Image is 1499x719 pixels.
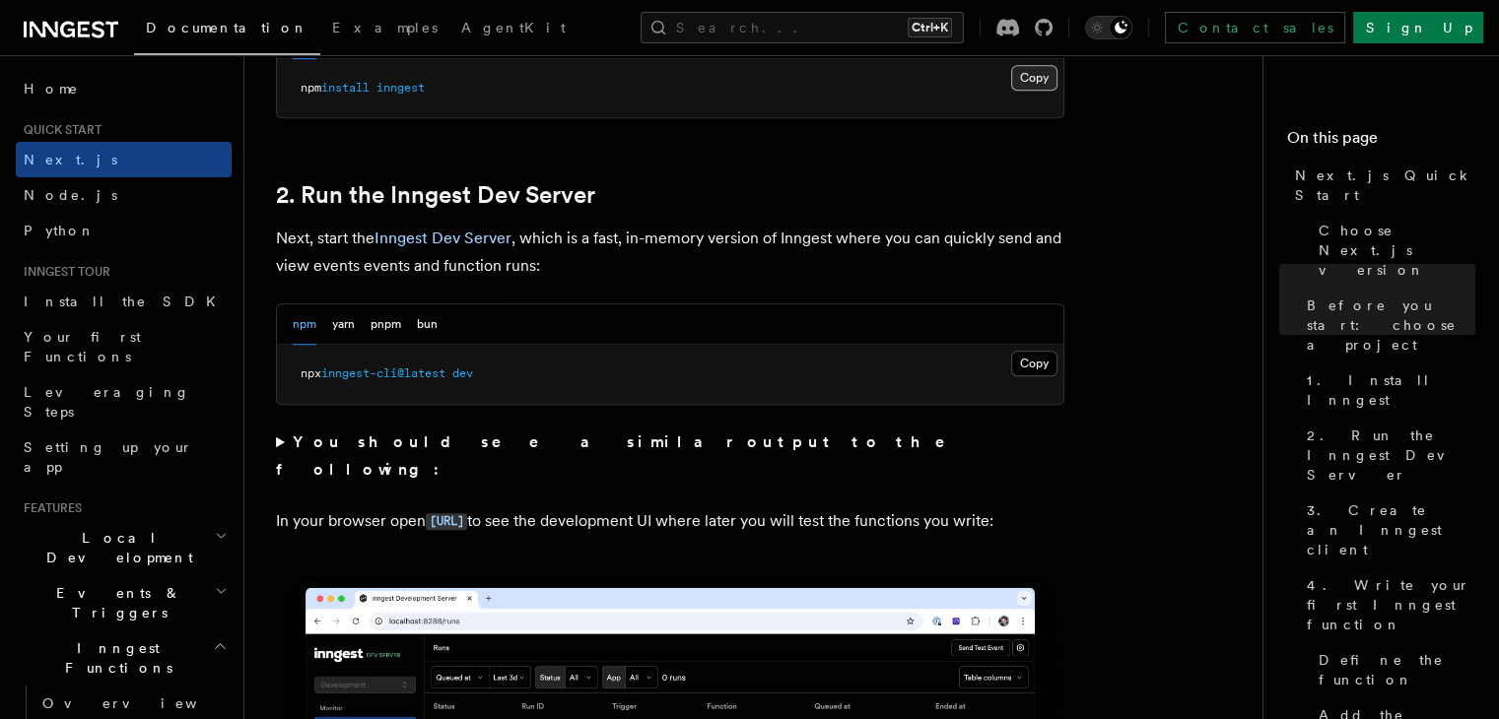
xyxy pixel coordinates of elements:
[276,181,595,209] a: 2. Run the Inngest Dev Server
[16,520,232,575] button: Local Development
[1299,288,1475,362] a: Before you start: choose a project
[426,511,467,530] a: [URL]
[16,630,232,686] button: Inngest Functions
[24,384,190,420] span: Leveraging Steps
[293,304,316,345] button: npm
[24,223,96,238] span: Python
[1353,12,1483,43] a: Sign Up
[16,142,232,177] a: Next.js
[371,304,401,345] button: pnpm
[16,374,232,429] a: Leveraging Steps
[1307,425,1475,485] span: 2. Run the Inngest Dev Server
[1299,492,1475,567] a: 3. Create an Inngest client
[908,18,952,37] kbd: Ctrl+K
[16,583,215,622] span: Events & Triggers
[16,71,232,106] a: Home
[24,294,228,309] span: Install the SDK
[1299,567,1475,642] a: 4. Write your first Inngest function
[1307,295,1475,355] span: Before you start: choose a project
[16,284,232,319] a: Install the SDK
[301,81,321,95] span: npm
[1307,575,1475,634] span: 4. Write your first Inngest function
[16,264,110,280] span: Inngest tour
[321,81,370,95] span: install
[1311,642,1475,697] a: Define the function
[1011,65,1057,91] button: Copy
[1011,351,1057,376] button: Copy
[461,20,566,35] span: AgentKit
[16,319,232,374] a: Your first Functions
[276,428,1064,484] summary: You should see a similar output to the following:
[16,122,102,138] span: Quick start
[320,6,449,53] a: Examples
[16,213,232,248] a: Python
[276,432,973,479] strong: You should see a similar output to the following:
[1307,500,1475,559] span: 3. Create an Inngest client
[24,329,141,364] span: Your first Functions
[641,12,964,43] button: Search...Ctrl+K
[1295,165,1475,205] span: Next.js Quick Start
[1287,158,1475,213] a: Next.js Quick Start
[24,152,117,167] span: Next.js
[1165,12,1345,43] a: Contact sales
[146,20,308,35] span: Documentation
[276,225,1064,280] p: Next, start the , which is a fast, in-memory version of Inngest where you can quickly send and vi...
[452,366,473,380] span: dev
[1287,126,1475,158] h4: On this page
[1085,16,1132,39] button: Toggle dark mode
[16,500,82,516] span: Features
[42,695,245,711] span: Overview
[332,304,355,345] button: yarn
[321,366,445,380] span: inngest-cli@latest
[1299,362,1475,418] a: 1. Install Inngest
[16,575,232,630] button: Events & Triggers
[24,79,79,98] span: Home
[417,304,438,345] button: bun
[276,507,1064,536] p: In your browser open to see the development UI where later you will test the functions you write:
[1319,221,1475,280] span: Choose Next.js version
[1319,650,1475,689] span: Define the function
[449,6,578,53] a: AgentKit
[24,187,117,203] span: Node.js
[16,429,232,485] a: Setting up your app
[134,6,320,55] a: Documentation
[16,528,215,567] span: Local Development
[426,513,467,530] code: [URL]
[301,366,321,380] span: npx
[376,81,425,95] span: inngest
[24,439,193,475] span: Setting up your app
[375,229,511,247] a: Inngest Dev Server
[1311,213,1475,288] a: Choose Next.js version
[1299,418,1475,492] a: 2. Run the Inngest Dev Server
[332,20,438,35] span: Examples
[1307,370,1475,410] span: 1. Install Inngest
[16,177,232,213] a: Node.js
[16,638,213,678] span: Inngest Functions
